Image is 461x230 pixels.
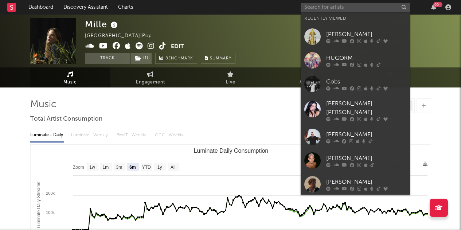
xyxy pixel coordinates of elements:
[110,67,191,87] a: Engagement
[129,165,136,170] text: 6m
[433,2,442,7] div: 99 +
[36,182,41,228] text: Luminate Daily Streams
[226,78,235,87] span: Live
[89,165,95,170] text: 1w
[271,67,351,87] a: Audience
[171,42,184,51] button: Edit
[46,210,55,215] text: 100k
[131,53,152,64] button: (1)
[304,14,406,23] div: Recently Viewed
[301,125,410,149] a: [PERSON_NAME]
[171,165,175,170] text: All
[326,100,406,117] div: [PERSON_NAME] [PERSON_NAME]
[155,53,197,64] a: Benchmark
[326,178,406,186] div: [PERSON_NAME]
[210,56,231,61] span: Summary
[301,25,410,48] a: [PERSON_NAME]
[63,78,77,87] span: Music
[301,3,410,12] input: Search for artists
[191,67,271,87] a: Live
[301,149,410,172] a: [PERSON_NAME]
[85,53,130,64] button: Track
[326,30,406,39] div: [PERSON_NAME]
[165,54,193,63] span: Benchmark
[157,165,162,170] text: 1y
[300,78,322,87] span: Audience
[85,32,160,40] div: [GEOGRAPHIC_DATA] | Pop
[73,165,84,170] text: Zoom
[301,48,410,72] a: HUGORM
[431,4,436,10] button: 99+
[130,53,152,64] span: ( 1 )
[30,115,102,124] span: Total Artist Consumption
[326,130,406,139] div: [PERSON_NAME]
[326,154,406,163] div: [PERSON_NAME]
[30,129,64,141] div: Luminate - Daily
[326,77,406,86] div: Gobs
[301,72,410,96] a: Gobs
[301,172,410,196] a: [PERSON_NAME]
[201,53,235,64] button: Summary
[85,18,120,30] div: Mille
[194,148,268,154] text: Luminate Daily Consumption
[102,165,109,170] text: 1m
[326,54,406,62] div: HUGORM
[301,96,410,125] a: [PERSON_NAME] [PERSON_NAME]
[136,78,165,87] span: Engagement
[30,67,110,87] a: Music
[46,191,55,195] text: 200k
[142,165,151,170] text: YTD
[116,165,122,170] text: 3m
